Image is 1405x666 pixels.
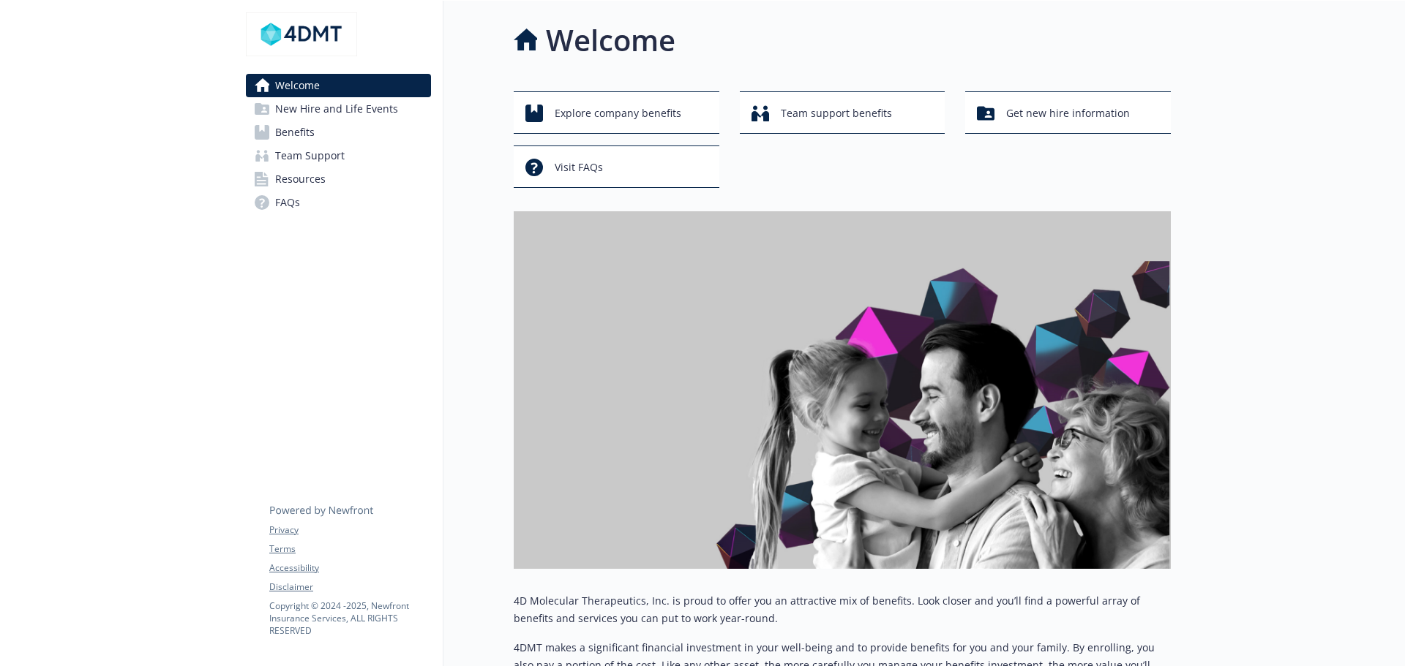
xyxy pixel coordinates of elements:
[965,91,1171,134] button: Get new hire information
[246,167,431,191] a: Resources
[269,542,430,556] a: Terms
[246,144,431,167] a: Team Support
[275,74,320,97] span: Welcome
[275,144,345,167] span: Team Support
[514,211,1171,569] img: overview page banner
[246,97,431,121] a: New Hire and Life Events
[269,580,430,594] a: Disclaimer
[246,191,431,214] a: FAQs
[269,523,430,537] a: Privacy
[555,154,603,181] span: Visit FAQs
[269,599,430,637] p: Copyright © 2024 - 2025 , Newfront Insurance Services, ALL RIGHTS RESERVED
[514,145,719,188] button: Visit FAQs
[514,91,719,134] button: Explore company benefits
[546,18,675,62] h1: Welcome
[555,99,681,127] span: Explore company benefits
[740,91,945,134] button: Team support benefits
[275,167,326,191] span: Resources
[275,97,398,121] span: New Hire and Life Events
[275,191,300,214] span: FAQs
[246,121,431,144] a: Benefits
[275,121,315,144] span: Benefits
[246,74,431,97] a: Welcome
[514,592,1171,627] p: 4D Molecular Therapeutics, Inc. is proud to offer you an attractive mix of benefits. Look closer ...
[781,99,892,127] span: Team support benefits
[1006,99,1130,127] span: Get new hire information
[269,561,430,575] a: Accessibility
